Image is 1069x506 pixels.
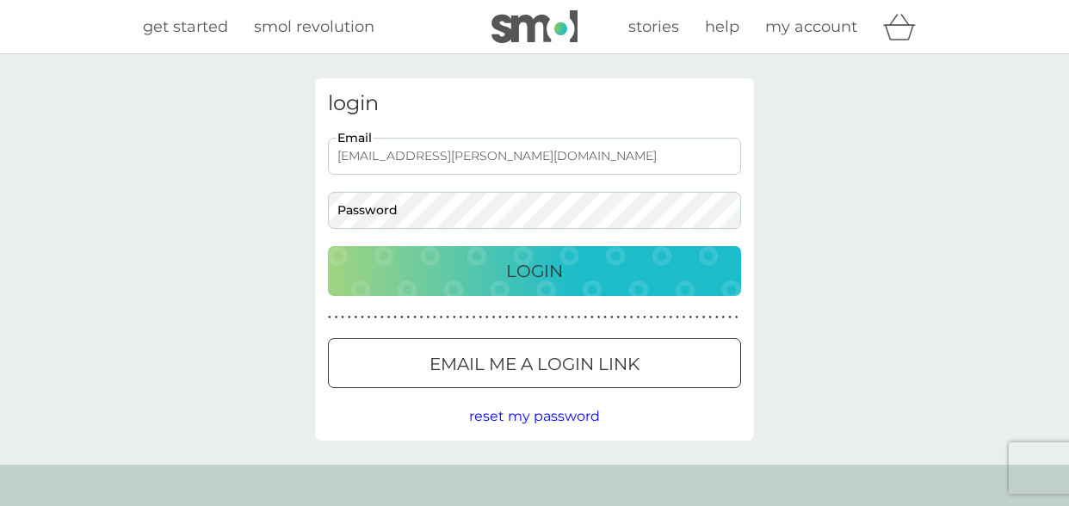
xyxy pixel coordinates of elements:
[143,15,228,40] a: get started
[683,313,686,322] p: ●
[531,313,534,322] p: ●
[695,313,699,322] p: ●
[636,313,640,322] p: ●
[453,313,456,322] p: ●
[429,350,640,378] p: Email me a login link
[254,17,374,36] span: smol revolution
[328,246,741,296] button: Login
[400,313,404,322] p: ●
[328,338,741,388] button: Email me a login link
[466,313,469,322] p: ●
[603,313,607,322] p: ●
[663,313,666,322] p: ●
[446,313,449,322] p: ●
[722,313,726,322] p: ●
[617,313,621,322] p: ●
[505,313,509,322] p: ●
[498,313,502,322] p: ●
[491,10,578,43] img: smol
[328,313,331,322] p: ●
[584,313,587,322] p: ●
[254,15,374,40] a: smol revolution
[565,313,568,322] p: ●
[689,313,692,322] p: ●
[426,313,429,322] p: ●
[571,313,574,322] p: ●
[469,408,600,424] span: reset my password
[623,313,627,322] p: ●
[628,17,679,36] span: stories
[341,313,344,322] p: ●
[558,313,561,322] p: ●
[485,313,489,322] p: ●
[143,17,228,36] span: get started
[361,313,364,322] p: ●
[420,313,423,322] p: ●
[545,313,548,322] p: ●
[590,313,594,322] p: ●
[656,313,659,322] p: ●
[492,313,496,322] p: ●
[413,313,417,322] p: ●
[650,313,653,322] p: ●
[705,15,739,40] a: help
[380,313,384,322] p: ●
[610,313,614,322] p: ●
[525,313,528,322] p: ●
[368,313,371,322] p: ●
[469,405,600,428] button: reset my password
[597,313,601,322] p: ●
[440,313,443,322] p: ●
[473,313,476,322] p: ●
[348,313,351,322] p: ●
[335,313,338,322] p: ●
[630,313,633,322] p: ●
[702,313,706,322] p: ●
[708,313,712,322] p: ●
[735,313,738,322] p: ●
[518,313,522,322] p: ●
[765,17,857,36] span: my account
[765,15,857,40] a: my account
[355,313,358,322] p: ●
[551,313,554,322] p: ●
[676,313,679,322] p: ●
[538,313,541,322] p: ●
[705,17,739,36] span: help
[328,91,741,116] h3: login
[883,9,926,44] div: basket
[715,313,719,322] p: ●
[512,313,516,322] p: ●
[628,15,679,40] a: stories
[393,313,397,322] p: ●
[578,313,581,322] p: ●
[728,313,732,322] p: ●
[506,257,563,285] p: Login
[387,313,391,322] p: ●
[479,313,482,322] p: ●
[460,313,463,322] p: ●
[643,313,646,322] p: ●
[407,313,411,322] p: ●
[374,313,377,322] p: ●
[433,313,436,322] p: ●
[670,313,673,322] p: ●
